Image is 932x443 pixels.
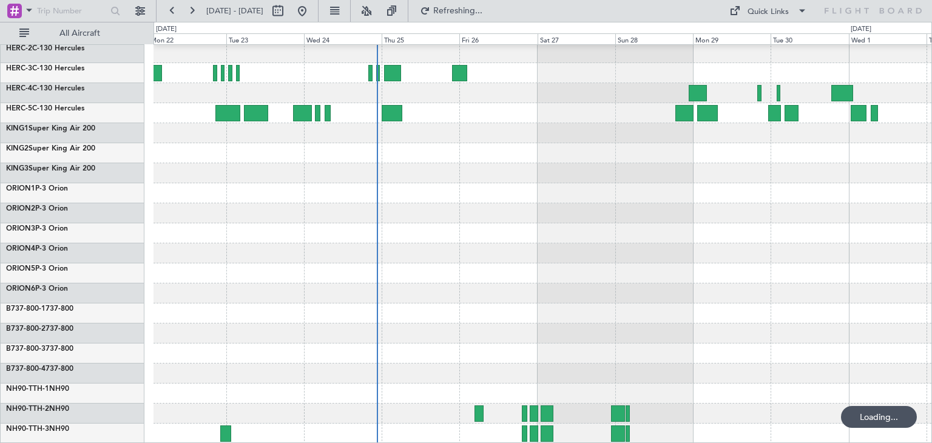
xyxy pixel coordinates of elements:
[6,125,29,132] span: KING1
[841,406,917,428] div: Loading...
[6,185,68,192] a: ORION1P-3 Orion
[6,405,49,413] span: NH90-TTH-2
[6,45,84,52] a: HERC-2C-130 Hercules
[6,85,32,92] span: HERC-4
[748,6,789,18] div: Quick Links
[6,145,95,152] a: KING2Super King Air 200
[6,305,46,313] span: B737-800-1
[382,33,459,44] div: Thu 25
[6,65,84,72] a: HERC-3C-130 Hercules
[6,125,95,132] a: KING1Super King Air 200
[6,285,35,293] span: ORION6
[849,33,927,44] div: Wed 1
[6,205,68,212] a: ORION2P-3 Orion
[6,105,32,112] span: HERC-5
[6,145,29,152] span: KING2
[433,7,484,15] span: Refreshing...
[6,245,35,252] span: ORION4
[6,245,68,252] a: ORION4P-3 Orion
[6,225,68,232] a: ORION3P-3 Orion
[226,33,304,44] div: Tue 23
[6,385,49,393] span: NH90-TTH-1
[538,33,615,44] div: Sat 27
[723,1,813,21] button: Quick Links
[206,5,263,16] span: [DATE] - [DATE]
[6,405,69,413] a: NH90-TTH-2NH90
[6,345,73,353] a: B737-800-3737-800
[6,425,69,433] a: NH90-TTH-3NH90
[693,33,771,44] div: Mon 29
[6,45,32,52] span: HERC-2
[459,33,537,44] div: Fri 26
[13,24,132,43] button: All Aircraft
[6,165,29,172] span: KING3
[771,33,848,44] div: Tue 30
[6,85,84,92] a: HERC-4C-130 Hercules
[6,265,68,272] a: ORION5P-3 Orion
[6,325,46,333] span: B737-800-2
[851,24,871,35] div: [DATE]
[6,225,35,232] span: ORION3
[6,165,95,172] a: KING3Super King Air 200
[6,285,68,293] a: ORION6P-3 Orion
[6,265,35,272] span: ORION5
[32,29,128,38] span: All Aircraft
[6,205,35,212] span: ORION2
[148,33,226,44] div: Mon 22
[6,185,35,192] span: ORION1
[6,385,69,393] a: NH90-TTH-1NH90
[6,105,84,112] a: HERC-5C-130 Hercules
[414,1,487,21] button: Refreshing...
[6,325,73,333] a: B737-800-2737-800
[615,33,693,44] div: Sun 28
[304,33,382,44] div: Wed 24
[6,65,32,72] span: HERC-3
[6,425,49,433] span: NH90-TTH-3
[6,365,73,373] a: B737-800-4737-800
[156,24,177,35] div: [DATE]
[6,345,46,353] span: B737-800-3
[6,305,73,313] a: B737-800-1737-800
[6,365,46,373] span: B737-800-4
[37,2,107,20] input: Trip Number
